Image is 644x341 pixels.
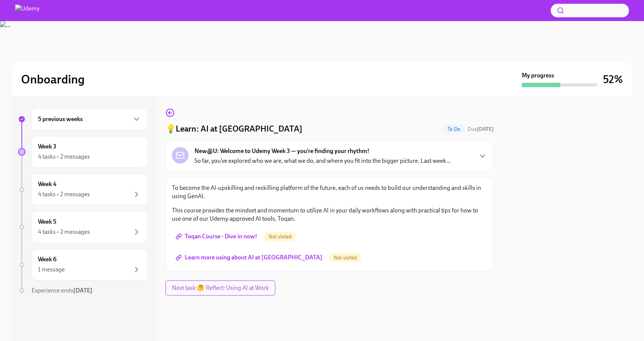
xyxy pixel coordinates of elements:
[38,153,90,161] div: 4 tasks • 2 messages
[38,218,56,226] h6: Week 5
[172,250,328,265] a: Learn more using about AI at [GEOGRAPHIC_DATA]
[172,184,487,200] p: To become the AI-upskilling and reskilling platform of the future, each of us needs to build our ...
[177,254,322,261] span: Learn more using about AI at [GEOGRAPHIC_DATA]
[468,126,494,133] span: September 13th, 2025 10:00
[38,180,56,188] h6: Week 4
[172,229,263,244] a: Toqan Course - Dive in now!
[329,255,361,261] span: Not visited
[18,136,147,168] a: Week 34 tasks • 2 messages
[38,255,56,264] h6: Week 6
[264,234,296,239] span: Not visited
[38,228,90,236] div: 4 tasks • 2 messages
[32,108,147,130] div: 5 previous weeks
[32,287,93,294] span: Experience ends
[18,211,147,243] a: Week 54 tasks • 2 messages
[21,72,85,87] h2: Onboarding
[38,142,56,151] h6: Week 3
[443,126,465,132] span: To Do
[603,73,623,86] h3: 52%
[172,206,487,223] p: This course provides the mindset and momentum to utilize AI in your daily workflows along with pr...
[15,5,39,17] img: Udemy
[18,249,147,280] a: Week 61 message
[38,265,65,274] div: 1 message
[73,287,93,294] strong: [DATE]
[477,126,494,132] strong: [DATE]
[38,115,83,123] h6: 5 previous weeks
[166,123,302,135] h4: 💡Learn: AI at [GEOGRAPHIC_DATA]
[38,190,90,199] div: 4 tasks • 2 messages
[194,147,369,155] strong: New@U: Welcome to Udemy Week 3 — you’re finding your rhythm!
[194,157,451,165] p: So far, you’ve explored who we are, what we do, and where you fit into the bigger picture. Last w...
[166,280,275,296] button: Next task:🤔 Reflect: Using AI at Work
[522,71,554,80] strong: My progress
[468,126,494,132] span: Due
[172,284,269,292] span: Next task : 🤔 Reflect: Using AI at Work
[18,174,147,205] a: Week 44 tasks • 2 messages
[177,233,257,240] span: Toqan Course - Dive in now!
